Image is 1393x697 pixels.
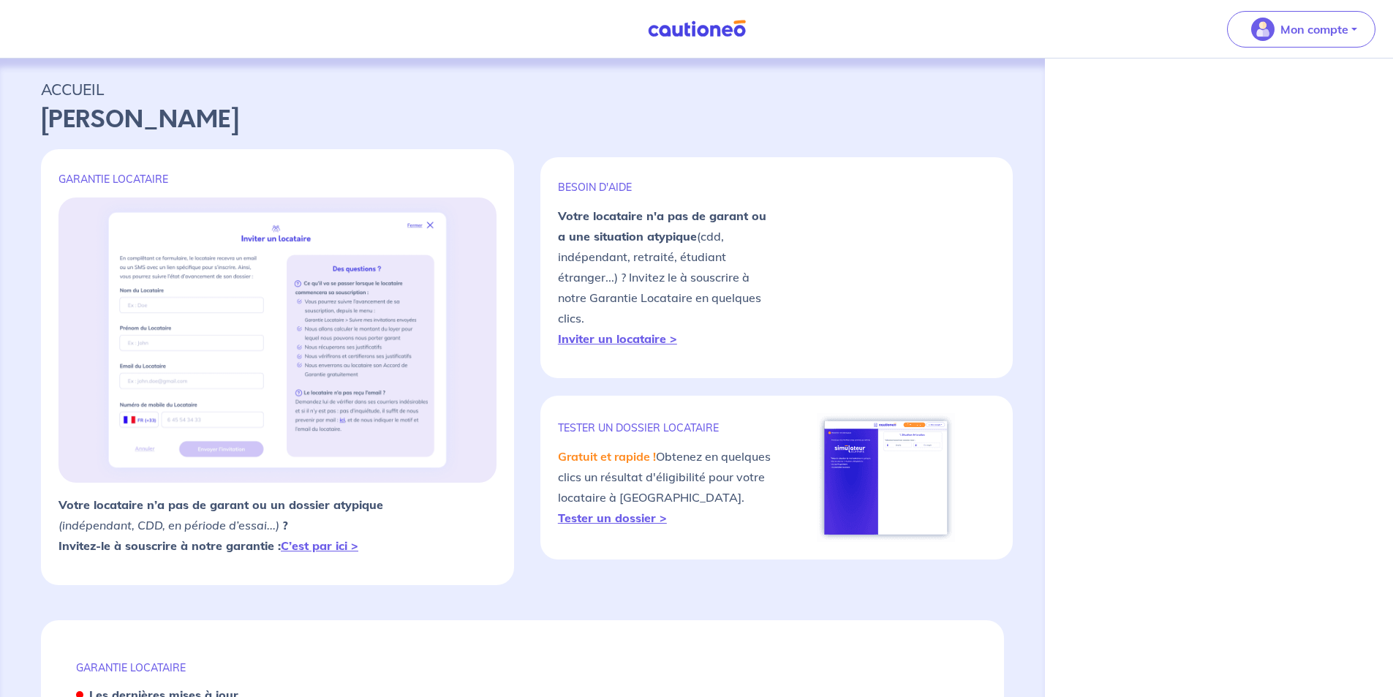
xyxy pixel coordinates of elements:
p: BESOIN D'AIDE [558,181,777,194]
a: Tester un dossier > [558,510,667,525]
a: Inviter un locataire > [558,331,677,346]
p: GARANTIE LOCATAIRE [76,661,969,674]
img: simulateur.png [817,413,955,542]
strong: Invitez-le à souscrire à notre garantie : [58,538,358,553]
p: [PERSON_NAME] [41,102,1004,137]
strong: Votre locataire n'a pas de garant ou a une situation atypique [558,208,766,244]
em: (indépendant, CDD, en période d’essai...) [58,518,279,532]
p: GARANTIE LOCATAIRE [58,173,497,186]
p: Obtenez en quelques clics un résultat d'éligibilité pour votre locataire à [GEOGRAPHIC_DATA]. [558,446,777,528]
strong: ? [282,518,288,532]
strong: Votre locataire n’a pas de garant ou un dossier atypique [58,497,383,512]
a: C’est par ici > [281,538,358,553]
p: Mon compte [1280,20,1348,38]
img: illu_account_valid_menu.svg [1251,18,1275,41]
button: illu_account_valid_menu.svgMon compte [1227,11,1375,48]
img: Cautioneo [642,20,752,38]
em: Gratuit et rapide ! [558,449,656,464]
img: invite.png [94,197,461,483]
p: ACCUEIL [41,76,1004,102]
p: TESTER un dossier locataire [558,421,777,434]
p: (cdd, indépendant, retraité, étudiant étranger...) ? Invitez le à souscrire à notre Garantie Loca... [558,206,777,349]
